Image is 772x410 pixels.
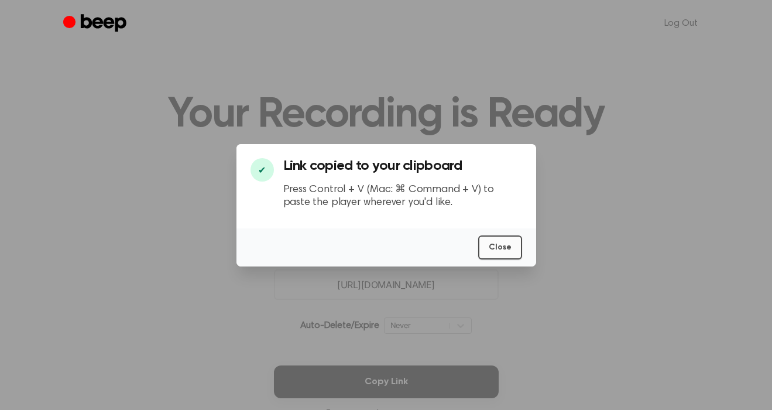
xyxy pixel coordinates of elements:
[478,235,522,259] button: Close
[283,183,522,210] p: Press Control + V (Mac: ⌘ Command + V) to paste the player wherever you'd like.
[251,158,274,182] div: ✔
[283,158,522,174] h3: Link copied to your clipboard
[653,9,709,37] a: Log Out
[63,12,129,35] a: Beep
